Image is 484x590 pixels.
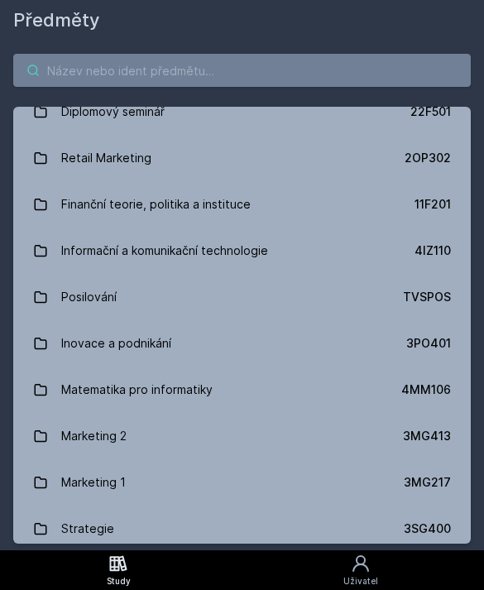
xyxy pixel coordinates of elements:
h1: Předměty [13,7,471,34]
div: Finanční teorie, politika a instituce [61,188,251,221]
div: 22F501 [410,103,451,120]
div: Study [107,575,131,588]
div: Informační a komunikační technologie [61,234,268,267]
div: 4IZ110 [415,242,451,259]
div: Uživatel [343,575,378,588]
div: 4MM106 [401,381,451,398]
div: 3MG413 [403,428,451,444]
input: Název nebo ident předmětu… [13,54,471,87]
a: Retail Marketing 2OP302 [13,135,471,181]
a: Diplomový seminář 22F501 [13,89,471,135]
a: Strategie 3SG400 [13,506,471,552]
div: 3MG217 [404,474,451,491]
div: Posilování [61,281,117,314]
div: 11F201 [415,196,451,213]
div: 2OP302 [405,150,451,166]
div: Diplomový seminář [61,95,165,128]
div: Retail Marketing [61,142,151,175]
a: Matematika pro informatiky 4MM106 [13,367,471,413]
a: Informační a komunikační technologie 4IZ110 [13,228,471,274]
a: Inovace a podnikání 3PO401 [13,320,471,367]
a: Posilování TVSPOS [13,274,471,320]
div: TVSPOS [403,289,451,305]
a: Uživatel [237,550,484,590]
a: Marketing 1 3MG217 [13,459,471,506]
div: 3PO401 [406,335,451,352]
div: Matematika pro informatiky [61,373,213,406]
div: 3SG400 [404,520,451,537]
div: Strategie [61,512,114,545]
div: Inovace a podnikání [61,327,171,360]
a: Finanční teorie, politika a instituce 11F201 [13,181,471,228]
a: Marketing 2 3MG413 [13,413,471,459]
div: Marketing 2 [61,420,127,453]
div: Marketing 1 [61,466,126,499]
